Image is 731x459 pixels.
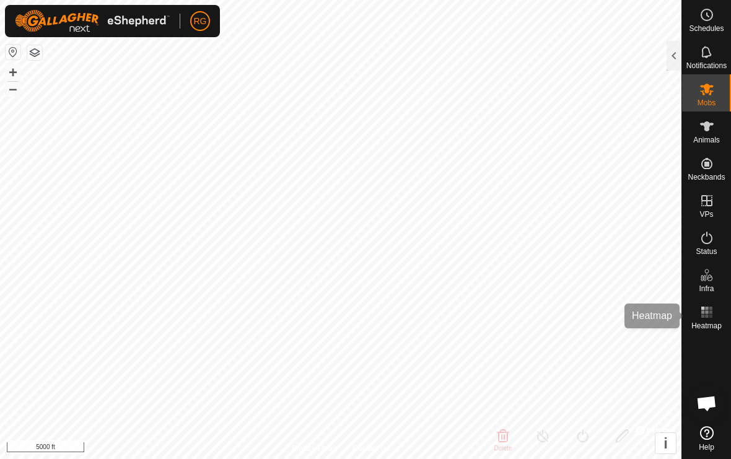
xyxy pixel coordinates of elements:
[15,10,170,32] img: Gallagher Logo
[27,45,42,60] button: Map Layers
[6,65,20,80] button: +
[699,444,714,451] span: Help
[688,173,725,181] span: Neckbands
[699,285,714,292] span: Infra
[689,25,724,32] span: Schedules
[686,62,727,69] span: Notifications
[655,433,676,453] button: i
[194,15,207,28] span: RG
[696,248,717,255] span: Status
[6,45,20,59] button: Reset Map
[699,211,713,218] span: VPs
[353,443,390,454] a: Contact Us
[698,99,716,107] span: Mobs
[693,136,720,144] span: Animals
[6,81,20,96] button: –
[663,435,668,452] span: i
[292,443,338,454] a: Privacy Policy
[691,322,722,330] span: Heatmap
[682,421,731,456] a: Help
[688,385,725,422] div: Open chat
